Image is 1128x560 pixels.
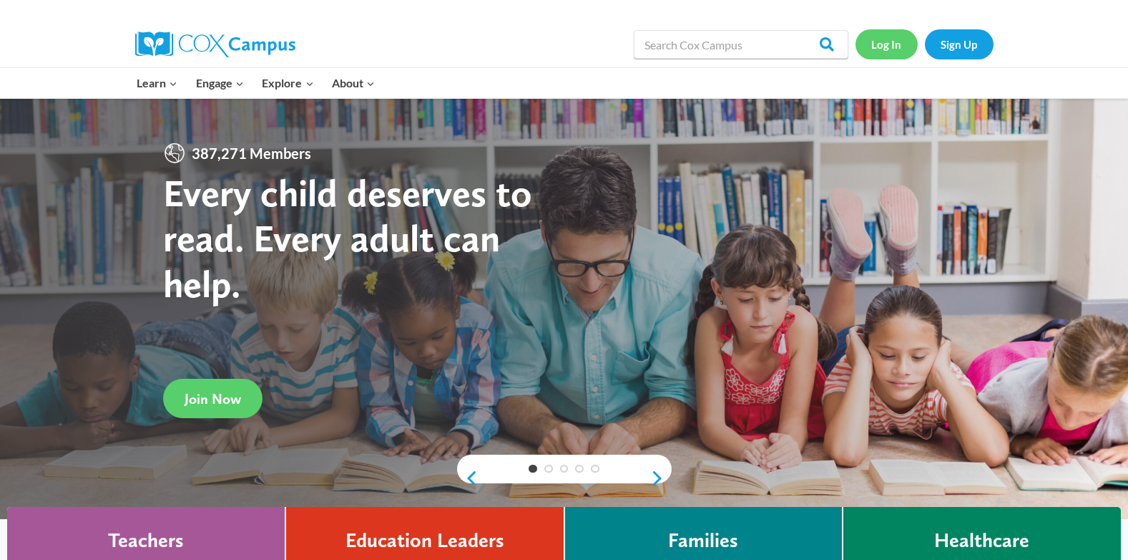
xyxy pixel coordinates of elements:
[634,30,848,59] input: Search Cox Campus
[345,528,504,553] h4: Education Leaders
[855,29,918,59] a: Log In
[575,465,584,473] a: 4
[128,68,384,98] nav: Primary Navigation
[855,29,994,59] nav: Secondary Navigation
[163,170,532,306] strong: Every child deserves to read. Every adult can help.
[529,465,537,473] a: 1
[108,528,184,553] h4: Teachers
[591,465,599,473] a: 5
[668,528,738,553] h4: Families
[925,29,994,59] a: Sign Up
[934,528,1029,553] h4: Healthcare
[457,470,479,487] a: previous
[163,379,263,418] a: Join Now
[457,464,672,493] div: content slider buttons
[650,470,672,487] a: next
[185,390,241,407] span: Join Now
[187,68,253,98] button: Child menu of Engage
[560,465,569,473] a: 3
[323,68,384,98] button: Child menu of About
[128,68,187,98] button: Child menu of Learn
[253,68,323,98] button: Child menu of Explore
[544,465,553,473] a: 2
[186,142,317,165] span: 387,271 Members
[135,32,295,57] img: Cox Campus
